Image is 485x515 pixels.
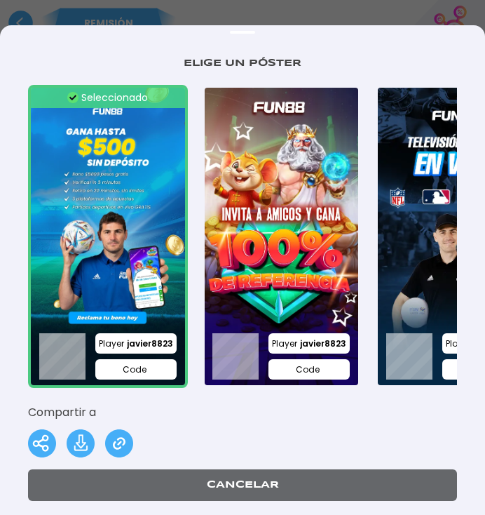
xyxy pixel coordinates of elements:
[28,56,457,71] p: Elige un póster
[95,333,177,354] p: Player
[105,429,133,457] img: Share Link
[95,359,177,380] p: Code
[268,333,350,354] p: Player
[67,429,95,457] img: Download
[28,469,457,501] button: Cancelar
[300,337,346,350] span: javier8823
[31,88,185,108] div: Seleccionado
[28,85,188,388] img: /assets/poster_1-9563f904.webp
[28,429,56,457] img: Share
[202,85,362,388] img: /assets/poster_2-3138f731.webp
[268,359,350,380] p: Code
[127,337,173,350] span: javier8823
[28,404,457,421] p: Compartir a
